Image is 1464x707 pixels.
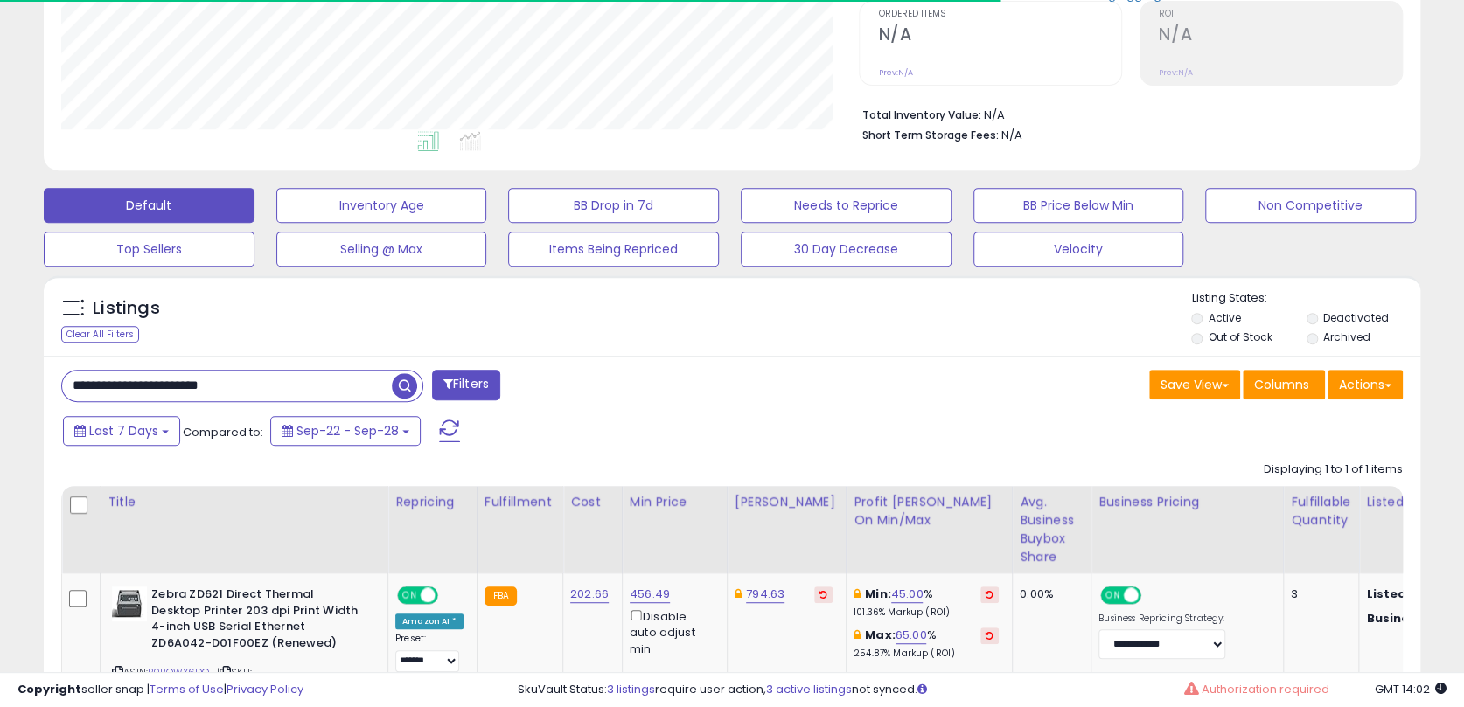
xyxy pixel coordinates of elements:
[854,586,999,619] div: %
[1264,461,1403,478] div: Displaying 1 to 1 of 1 items
[508,188,719,223] button: BB Drop in 7d
[741,232,952,267] button: 30 Day Decrease
[846,486,1012,573] th: The percentage added to the cost of goods (COGS) that forms the calculator for Min & Max prices.
[150,681,224,697] a: Terms of Use
[1098,613,1225,625] label: Business Repricing Strategy:
[1139,588,1167,603] span: OFF
[1098,493,1276,511] div: Business Pricing
[1201,681,1328,697] span: Authorization required
[735,493,839,511] div: [PERSON_NAME]
[508,232,719,267] button: Items Being Repriced
[570,493,615,511] div: Cost
[276,232,487,267] button: Selling @ Max
[44,188,254,223] button: Default
[854,606,999,619] p: 101.36% Markup (ROI)
[1243,370,1325,399] button: Columns
[854,627,999,660] div: %
[1366,586,1446,602] b: Listed Price:
[395,493,470,511] div: Repricing
[151,586,364,655] b: Zebra ZD621 Direct Thermal Desktop Printer 203 dpi Print Width 4-inch USB Serial Ethernet ZD6A042...
[432,370,500,400] button: Filters
[1149,370,1240,399] button: Save View
[1291,493,1351,530] div: Fulfillable Quantity
[630,586,670,603] a: 456.49
[1291,586,1345,602] div: 3
[183,424,263,440] span: Compared to:
[112,586,147,621] img: 31rSgCxaNrL._SL40_.jpg
[89,422,158,440] span: Last 7 Days
[270,416,421,446] button: Sep-22 - Sep-28
[93,296,160,321] h5: Listings
[1020,493,1084,566] div: Avg. Business Buybox Share
[108,493,380,511] div: Title
[891,586,924,603] a: 45.00
[1254,376,1309,393] span: Columns
[1328,370,1403,399] button: Actions
[1323,310,1389,325] label: Deactivated
[395,613,464,629] div: Amazon AI *
[607,681,655,697] a: 3 listings
[865,586,891,602] b: Min:
[1209,329,1272,344] label: Out of Stock
[17,681,81,697] strong: Copyright
[1191,290,1419,307] p: Listing States:
[17,682,303,698] div: seller snap | |
[485,493,555,511] div: Fulfillment
[630,493,720,511] div: Min Price
[973,188,1184,223] button: BB Price Below Min
[44,232,254,267] button: Top Sellers
[63,416,180,446] button: Last 7 Days
[570,586,609,603] a: 202.66
[436,588,464,603] span: OFF
[865,627,896,643] b: Max:
[630,606,714,657] div: Disable auto adjust min
[766,681,852,697] a: 3 active listings
[1020,586,1077,602] div: 0.00%
[1375,681,1447,697] span: 2025-10-6 14:02 GMT
[1366,610,1462,627] b: Business Price:
[896,627,927,644] a: 65.00
[1205,188,1416,223] button: Non Competitive
[746,586,784,603] a: 794.63
[854,493,1005,530] div: Profit [PERSON_NAME] on Min/Max
[399,588,421,603] span: ON
[395,633,464,672] div: Preset:
[227,681,303,697] a: Privacy Policy
[276,188,487,223] button: Inventory Age
[1102,588,1124,603] span: ON
[854,648,999,660] p: 254.87% Markup (ROI)
[1323,329,1370,344] label: Archived
[61,326,139,343] div: Clear All Filters
[296,422,399,440] span: Sep-22 - Sep-28
[518,682,1447,698] div: SkuVault Status: require user action, not synced.
[741,188,952,223] button: Needs to Reprice
[1209,310,1241,325] label: Active
[148,665,214,680] a: B0BQWX6DQJ
[485,586,517,606] small: FBA
[973,232,1184,267] button: Velocity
